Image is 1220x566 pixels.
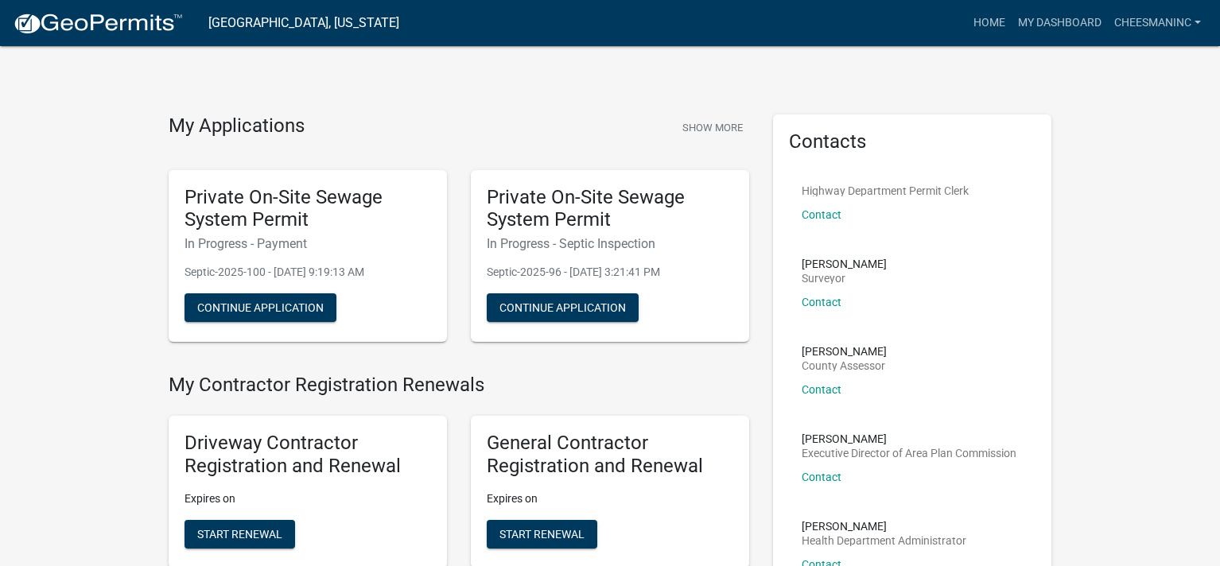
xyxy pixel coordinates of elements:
[802,273,887,284] p: Surveyor
[802,471,841,483] a: Contact
[802,521,966,532] p: [PERSON_NAME]
[802,258,887,269] p: [PERSON_NAME]
[185,293,336,322] button: Continue Application
[487,293,639,322] button: Continue Application
[487,236,733,251] h6: In Progress - Septic Inspection
[802,185,969,196] p: Highway Department Permit Clerk
[185,236,431,251] h6: In Progress - Payment
[802,360,887,371] p: County Assessor
[185,520,295,549] button: Start Renewal
[169,374,749,397] h4: My Contractor Registration Renewals
[499,527,585,540] span: Start Renewal
[169,114,305,138] h4: My Applications
[487,520,597,549] button: Start Renewal
[802,296,841,308] a: Contact
[802,535,966,546] p: Health Department Administrator
[1012,8,1108,38] a: My Dashboard
[185,490,431,507] p: Expires on
[208,10,399,37] a: [GEOGRAPHIC_DATA], [US_STATE]
[185,432,431,478] h5: Driveway Contractor Registration and Renewal
[789,130,1035,153] h5: Contacts
[802,433,1016,444] p: [PERSON_NAME]
[487,432,733,478] h5: General Contractor Registration and Renewal
[967,8,1012,38] a: Home
[487,186,733,232] h5: Private On-Site Sewage System Permit
[802,208,841,221] a: Contact
[802,346,887,357] p: [PERSON_NAME]
[185,186,431,232] h5: Private On-Site Sewage System Permit
[802,383,841,396] a: Contact
[802,448,1016,459] p: Executive Director of Area Plan Commission
[1108,8,1207,38] a: cheesmaninc
[197,527,282,540] span: Start Renewal
[676,114,749,141] button: Show More
[487,490,733,507] p: Expires on
[487,264,733,281] p: Septic-2025-96 - [DATE] 3:21:41 PM
[185,264,431,281] p: Septic-2025-100 - [DATE] 9:19:13 AM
